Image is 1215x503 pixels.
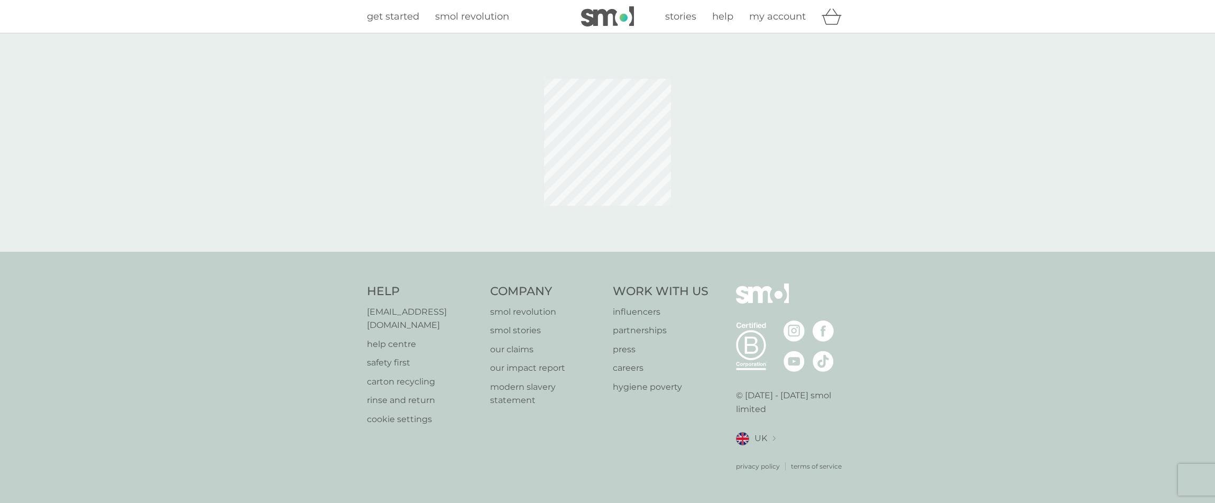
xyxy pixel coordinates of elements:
span: my account [749,11,806,22]
a: help [712,9,733,24]
span: stories [665,11,696,22]
span: UK [754,432,767,445]
a: our claims [490,343,603,356]
div: basket [822,6,848,27]
a: privacy policy [736,461,780,471]
span: get started [367,11,419,22]
img: visit the smol Youtube page [784,351,805,372]
img: smol [581,6,634,26]
img: select a new location [772,436,776,442]
a: stories [665,9,696,24]
img: visit the smol Instagram page [784,321,805,342]
img: visit the smol Facebook page [813,321,834,342]
a: smol revolution [435,9,509,24]
h4: Work With Us [613,283,708,300]
span: help [712,11,733,22]
img: UK flag [736,432,749,445]
a: cookie settings [367,413,480,426]
a: careers [613,361,708,375]
h4: Company [490,283,603,300]
a: rinse and return [367,394,480,407]
a: [EMAIL_ADDRESS][DOMAIN_NAME] [367,305,480,332]
img: visit the smol Tiktok page [813,351,834,372]
a: terms of service [791,461,842,471]
a: our impact report [490,361,603,375]
a: influencers [613,305,708,319]
p: © [DATE] - [DATE] smol limited [736,389,849,416]
a: smol revolution [490,305,603,319]
a: my account [749,9,806,24]
a: carton recycling [367,375,480,389]
a: smol stories [490,324,603,337]
a: press [613,343,708,356]
a: safety first [367,356,480,370]
img: smol [736,283,789,319]
a: get started [367,9,419,24]
a: hygiene poverty [613,380,708,394]
span: smol revolution [435,11,509,22]
a: modern slavery statement [490,380,603,407]
a: help centre [367,337,480,351]
h4: Help [367,283,480,300]
a: partnerships [613,324,708,337]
